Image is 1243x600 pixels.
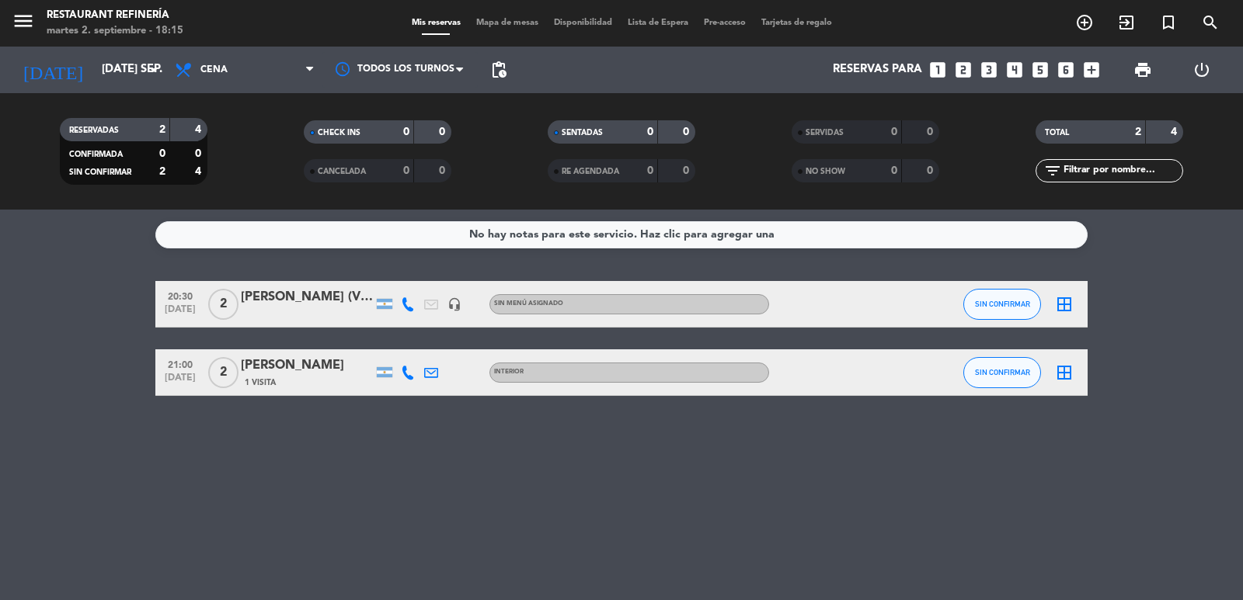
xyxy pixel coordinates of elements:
[1045,129,1069,137] span: TOTAL
[195,148,204,159] strong: 0
[159,148,165,159] strong: 0
[1133,61,1152,79] span: print
[439,165,448,176] strong: 0
[1159,13,1178,32] i: turned_in_not
[683,127,692,137] strong: 0
[195,124,204,135] strong: 4
[144,61,163,79] i: arrow_drop_down
[161,304,200,322] span: [DATE]
[927,127,936,137] strong: 0
[69,127,119,134] span: RESERVADAS
[1193,61,1211,79] i: power_settings_new
[469,226,775,244] div: No hay notas para este servicio. Haz clic para agregar una
[208,289,239,320] span: 2
[1081,60,1102,80] i: add_box
[696,19,754,27] span: Pre-acceso
[12,9,35,38] button: menu
[1055,363,1074,382] i: border_all
[927,165,936,176] strong: 0
[1004,60,1025,80] i: looks_4
[963,289,1041,320] button: SIN CONFIRMAR
[489,61,508,79] span: pending_actions
[12,9,35,33] i: menu
[241,287,373,307] div: [PERSON_NAME] (VOUCHER CASINO)
[318,168,366,175] span: CANCELADA
[806,129,844,137] span: SERVIDAS
[647,165,653,176] strong: 0
[159,124,165,135] strong: 2
[161,355,200,373] span: 21:00
[1135,127,1141,137] strong: 2
[1062,162,1182,179] input: Filtrar por nombre...
[647,127,653,137] strong: 0
[806,168,845,175] span: NO SHOW
[439,127,448,137] strong: 0
[195,166,204,177] strong: 4
[47,8,183,23] div: Restaurant Refinería
[562,168,619,175] span: RE AGENDADA
[975,368,1030,376] span: SIN CONFIRMAR
[975,300,1030,308] span: SIN CONFIRMAR
[683,165,692,176] strong: 0
[404,19,468,27] span: Mis reservas
[1172,47,1231,93] div: LOG OUT
[928,60,948,80] i: looks_one
[468,19,546,27] span: Mapa de mesas
[1030,60,1050,80] i: looks_5
[208,357,239,388] span: 2
[69,168,131,176] span: SIN CONFIRMAR
[891,127,897,137] strong: 0
[200,64,228,75] span: Cena
[403,165,409,176] strong: 0
[833,63,922,77] span: Reservas para
[891,165,897,176] strong: 0
[161,286,200,304] span: 20:30
[447,297,461,311] i: headset_mic
[159,166,165,177] strong: 2
[241,355,373,376] div: [PERSON_NAME]
[754,19,840,27] span: Tarjetas de regalo
[953,60,973,80] i: looks_two
[620,19,696,27] span: Lista de Espera
[1056,60,1076,80] i: looks_6
[494,300,563,307] span: Sin menú asignado
[245,376,276,389] span: 1 Visita
[69,151,123,158] span: CONFIRMADA
[546,19,620,27] span: Disponibilidad
[1075,13,1094,32] i: add_circle_outline
[1171,127,1180,137] strong: 4
[963,357,1041,388] button: SIN CONFIRMAR
[562,129,603,137] span: SENTADAS
[161,373,200,390] span: [DATE]
[403,127,409,137] strong: 0
[1055,295,1074,314] i: border_all
[979,60,999,80] i: looks_3
[494,369,524,375] span: INTERIOR
[12,53,94,87] i: [DATE]
[47,23,183,39] div: martes 2. septiembre - 18:15
[1201,13,1220,32] i: search
[1117,13,1136,32] i: exit_to_app
[318,129,360,137] span: CHECK INS
[1043,161,1062,180] i: filter_list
